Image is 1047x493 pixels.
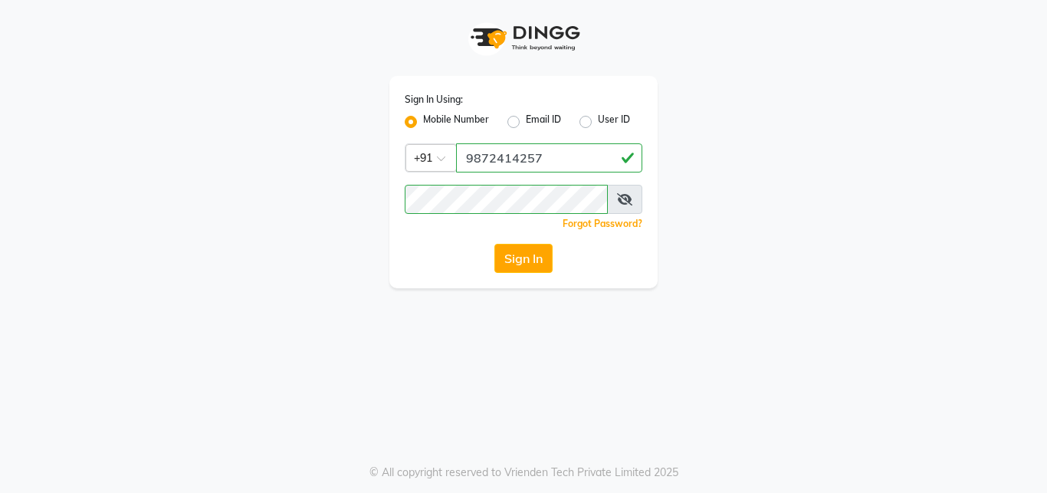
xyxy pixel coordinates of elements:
a: Forgot Password? [563,218,642,229]
label: Sign In Using: [405,93,463,107]
img: logo1.svg [462,15,585,61]
input: Username [456,143,642,173]
label: User ID [598,113,630,131]
label: Email ID [526,113,561,131]
label: Mobile Number [423,113,489,131]
input: Username [405,185,608,214]
button: Sign In [494,244,553,273]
